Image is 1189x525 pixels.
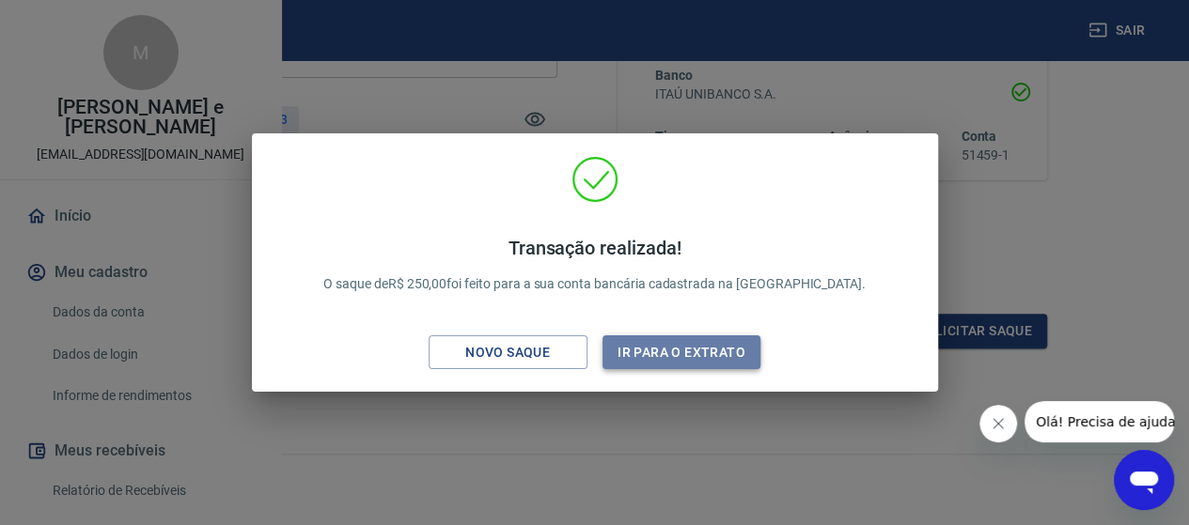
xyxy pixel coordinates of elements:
button: Novo saque [429,335,587,370]
iframe: Fechar mensagem [979,405,1017,442]
iframe: Botão para abrir a janela de mensagens [1114,450,1174,510]
button: Ir para o extrato [602,335,761,370]
span: Olá! Precisa de ajuda? [11,13,158,28]
p: O saque de R$ 250,00 foi feito para a sua conta bancária cadastrada na [GEOGRAPHIC_DATA]. [323,237,866,294]
h4: Transação realizada! [323,237,866,259]
div: Novo saque [443,341,572,364]
iframe: Mensagem da empresa [1025,401,1174,442]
